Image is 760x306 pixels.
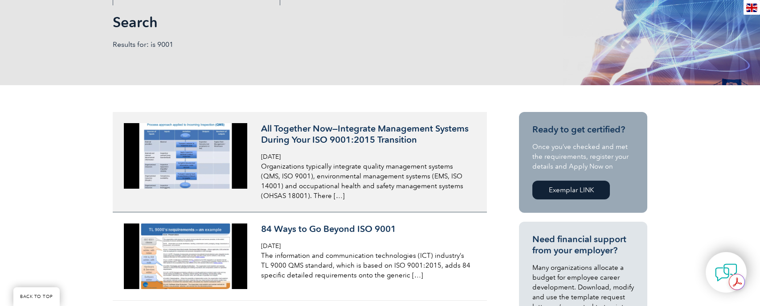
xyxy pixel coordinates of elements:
[746,4,757,12] img: en
[532,234,634,256] h3: Need financial support from your employer?
[261,161,472,201] p: Organizations typically integrate quality management systems (QMS, ISO 9001), environmental manag...
[113,112,487,212] a: All Together Now—Integrate Management Systems During Your ISO 9001:2015 Transition [DATE] Organiz...
[113,13,455,31] h1: Search
[532,142,634,171] p: Once you’ve checked and met the requirements, register your details and Apply Now on
[261,153,281,161] span: [DATE]
[113,212,487,301] a: 84 Ways to Go Beyond ISO 9001 [DATE] The information and communication technologies (ICT) industr...
[261,123,472,145] h3: All Together Now—Integrate Management Systems During Your ISO 9001:2015 Transition
[13,287,60,306] a: BACK TO TOP
[261,223,472,235] h3: 84 Ways to Go Beyond ISO 9001
[113,40,380,50] p: Results for: is 9001
[261,242,281,250] span: [DATE]
[532,124,634,135] h3: Ready to get certified?
[715,261,737,284] img: contact-chat.png
[124,223,247,289] img: 84-ways-to-go-beyond-iso-9001-900x480-1-300x160.png
[124,123,247,189] img: all-together-now-integrate-management-systems-900x480-1-300x160.png
[532,181,610,199] a: Exemplar LINK
[261,251,472,280] p: The information and communication technologies (ICT) industry’s TL 9000 QMS standard, which is ba...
